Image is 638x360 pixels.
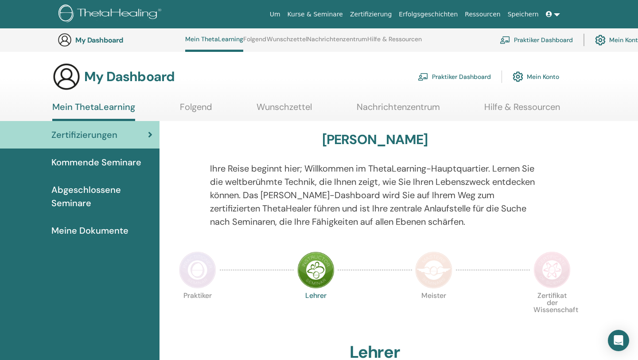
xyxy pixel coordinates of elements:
p: Meister [415,292,452,329]
img: Instructor [297,251,335,289]
img: cog.svg [595,32,606,47]
a: Hilfe & Ressourcen [367,35,422,50]
a: Praktiker Dashboard [500,30,573,50]
p: Praktiker [179,292,216,329]
img: cog.svg [513,69,523,84]
span: Zertifizierungen [51,128,117,141]
span: Abgeschlossene Seminare [51,183,152,210]
a: Praktiker Dashboard [418,67,491,86]
img: generic-user-icon.jpg [52,63,81,91]
a: Mein Konto [513,67,559,86]
img: chalkboard-teacher.svg [418,73,428,81]
h3: [PERSON_NAME] [322,132,428,148]
a: Nachrichtenzentrum [357,102,440,119]
a: Um [266,6,284,23]
a: Folgend [243,35,266,50]
img: chalkboard-teacher.svg [500,36,510,44]
a: Ressourcen [461,6,504,23]
a: Folgend [180,102,212,119]
div: Open Intercom Messenger [608,330,629,351]
p: Ihre Reise beginnt hier; Willkommen im ThetaLearning-Hauptquartier. Lernen Sie die weltberühmte T... [210,162,540,228]
h3: My Dashboard [84,69,175,85]
a: Wunschzettel [267,35,307,50]
a: Hilfe & Ressourcen [484,102,560,119]
a: Mein ThetaLearning [185,35,243,52]
span: Kommende Seminare [51,156,141,169]
a: Speichern [504,6,542,23]
a: Nachrichtenzentrum [307,35,367,50]
a: Wunschzettel [257,102,312,119]
span: Meine Dokumente [51,224,128,237]
a: Zertifizierung [346,6,395,23]
a: Kurse & Seminare [284,6,346,23]
img: Practitioner [179,251,216,289]
img: generic-user-icon.jpg [58,33,72,47]
img: Certificate of Science [533,251,571,289]
img: Master [415,251,452,289]
h3: My Dashboard [75,36,164,44]
a: Mein ThetaLearning [52,102,135,121]
img: logo.png [58,4,164,24]
p: Lehrer [297,292,335,329]
a: Erfolgsgeschichten [395,6,461,23]
p: Zertifikat der Wissenschaft [533,292,571,329]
